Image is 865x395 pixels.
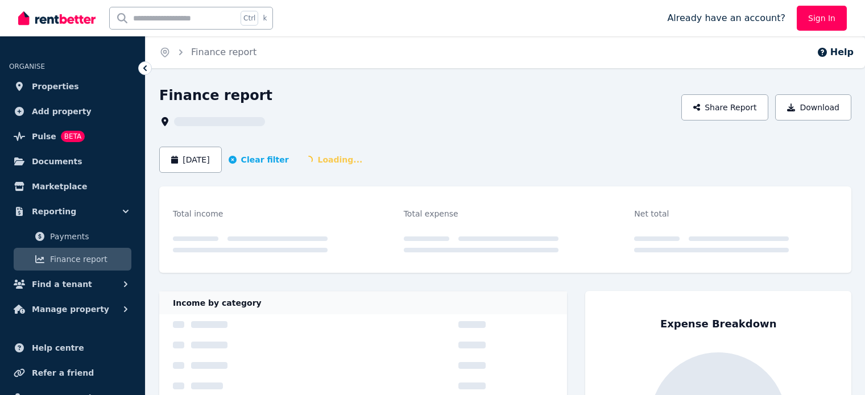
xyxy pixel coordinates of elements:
span: Manage property [32,302,109,316]
span: Already have an account? [667,11,785,25]
span: Find a tenant [32,277,92,291]
img: RentBetter [18,10,96,27]
span: BETA [61,131,85,142]
button: Find a tenant [9,273,136,296]
span: Add property [32,105,92,118]
a: Marketplace [9,175,136,198]
div: Income by category [159,292,567,314]
a: Finance report [191,47,256,57]
button: Download [775,94,851,120]
span: Pulse [32,130,56,143]
span: Refer a friend [32,366,94,380]
button: Help [817,45,854,59]
a: Refer a friend [9,361,136,384]
button: Clear filter [229,154,289,165]
div: Net total [634,207,789,221]
a: Properties [9,75,136,98]
span: Finance report [50,252,127,266]
span: k [263,14,267,23]
a: Payments [14,225,131,248]
a: PulseBETA [9,125,136,148]
a: Finance report [14,248,131,271]
span: Marketplace [32,180,87,193]
span: Loading... [296,149,372,170]
div: Total expense [404,207,558,221]
span: Documents [32,155,82,168]
nav: Breadcrumb [146,36,270,68]
span: ORGANISE [9,63,45,70]
span: Properties [32,80,79,93]
h1: Finance report [159,86,272,105]
div: Total income [173,207,328,221]
a: Add property [9,100,136,123]
span: Ctrl [241,11,258,26]
button: Manage property [9,298,136,321]
span: Payments [50,230,127,243]
span: Help centre [32,341,84,355]
a: Help centre [9,336,136,359]
span: Reporting [32,205,76,218]
a: Sign In [797,6,847,31]
button: [DATE] [159,147,222,173]
button: Share Report [681,94,769,120]
div: Expense Breakdown [660,316,777,332]
button: Reporting [9,200,136,223]
a: Documents [9,150,136,173]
